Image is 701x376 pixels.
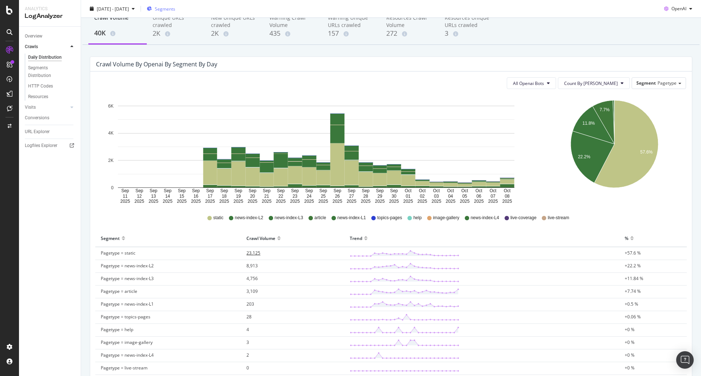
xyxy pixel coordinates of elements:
text: 29 [378,194,383,199]
text: Oct [475,189,482,194]
text: Sep [333,189,341,194]
text: 2025 [361,199,371,204]
div: Resources Crawl Volume [386,14,433,29]
text: 18 [222,194,227,199]
span: news-index-L4 [471,215,499,221]
text: 2025 [432,199,441,204]
text: 22 [278,194,283,199]
span: Pagetype = help [101,326,133,333]
text: Sep [263,189,271,194]
text: Sep [135,189,143,194]
text: Sep [220,189,228,194]
div: Crawl Volume by openai by Segment by Day [96,61,217,68]
span: Pagetype = news-index-L3 [101,275,154,282]
text: Oct [447,189,454,194]
button: OpenAI [661,3,695,15]
a: Conversions [25,114,76,122]
div: Overview [25,32,42,40]
span: +0.5 % [625,301,638,307]
text: Sep [206,189,214,194]
text: 2025 [417,199,427,204]
text: 05 [462,194,467,199]
div: 157 [328,29,375,38]
div: Warning Unique URLs crawled [328,14,375,29]
text: Oct [490,189,497,194]
a: HTTP Codes [28,82,76,90]
span: topics-pages [377,215,402,221]
span: help [413,215,422,221]
text: 2025 [375,199,385,204]
span: 3,109 [246,288,258,294]
span: +0 % [625,365,635,371]
span: news-index-L2 [235,215,263,221]
text: 0 [111,185,114,190]
span: +7.74 % [625,288,641,294]
div: LogAnalyzer [25,12,75,20]
text: 2025 [488,199,498,204]
a: Logfiles Explorer [25,142,76,150]
text: 2025 [248,199,257,204]
text: 25 [321,194,326,199]
text: Sep [192,189,200,194]
text: 2K [108,158,114,163]
span: Pagetype = news-index-L1 [101,301,154,307]
text: 13 [151,194,156,199]
div: Conversions [25,114,49,122]
div: Analytics [25,6,75,12]
div: Resources Unique URLs crawled [445,14,491,29]
text: 11 [123,194,128,199]
div: Open Intercom Messenger [676,351,694,369]
text: 2025 [191,199,201,204]
text: 08 [505,194,510,199]
text: Sep [277,189,285,194]
text: Oct [461,189,468,194]
span: static [213,215,223,221]
text: Oct [419,189,426,194]
div: A chart. [544,95,685,204]
text: 19 [236,194,241,199]
text: Sep [291,189,299,194]
text: 6K [108,104,114,109]
text: 2025 [276,199,286,204]
div: 2K [153,29,199,38]
text: 23 [292,194,298,199]
text: 04 [448,194,453,199]
text: Sep [150,189,158,194]
span: +0 % [625,352,635,358]
text: 2025 [134,199,144,204]
text: Sep [319,189,327,194]
span: news-index-L1 [337,215,366,221]
text: 2025 [120,199,130,204]
span: [DATE] - [DATE] [97,5,129,12]
span: All Openai Bots [513,80,544,86]
text: 20 [250,194,255,199]
span: 4 [246,326,249,333]
text: 22.2% [578,154,590,159]
span: Pagetype = static [101,250,135,256]
span: +0 % [625,339,635,345]
span: image-gallery [433,215,459,221]
span: 3 [246,339,249,345]
text: Sep [121,189,129,194]
text: 2025 [333,199,342,204]
text: Sep [234,189,242,194]
text: 2025 [290,199,300,204]
div: 40K [94,28,141,38]
text: 26 [335,194,340,199]
text: 14 [165,194,170,199]
text: 17 [208,194,213,199]
button: Count By [PERSON_NAME] [558,77,630,89]
text: 11.8% [582,121,595,126]
div: Crawl Volume [246,232,275,244]
text: 2025 [446,199,456,204]
text: 01 [406,194,411,199]
span: Pagetype = news-index-L4 [101,352,154,358]
text: 12 [137,194,142,199]
text: 06 [476,194,482,199]
span: Count By Day [564,80,618,86]
text: 2025 [460,199,470,204]
text: 2025 [474,199,484,204]
span: Pagetype [658,80,677,86]
text: 21 [264,194,269,199]
div: HTTP Codes [28,82,53,90]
